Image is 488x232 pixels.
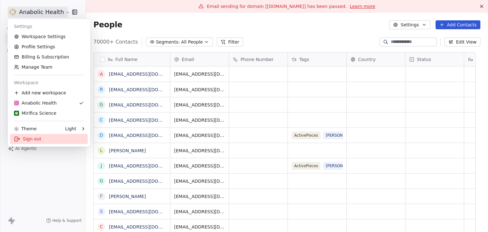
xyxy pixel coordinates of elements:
div: Theme [14,126,37,132]
a: Billing & Subscription [10,52,88,62]
img: MIRIFICA%20science_logo_icon-big.png [14,111,19,116]
div: Anabolic Health [14,100,57,106]
img: Anabolic-Health-Icon-192.png [14,100,19,106]
div: Settings [10,21,88,31]
div: Mirifica Science [14,110,56,116]
a: Manage Team [10,62,88,72]
div: Light [65,126,76,132]
a: Workspace Settings [10,31,88,42]
div: Add new workspace [10,88,88,98]
div: Workspace [10,78,88,88]
a: Profile Settings [10,42,88,52]
div: Sign out [10,134,88,144]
